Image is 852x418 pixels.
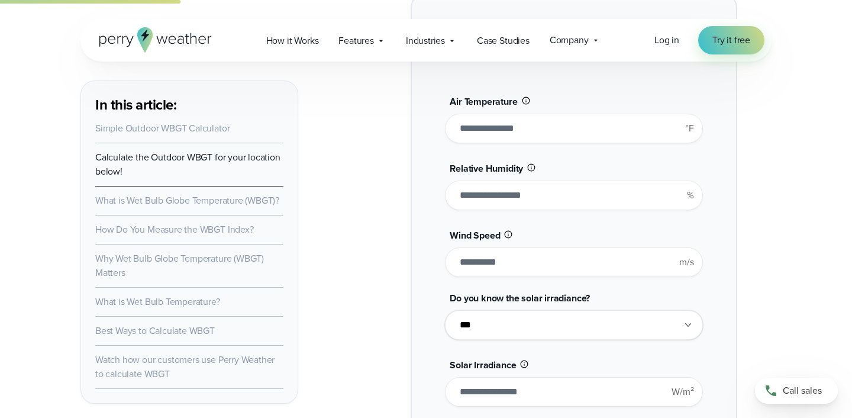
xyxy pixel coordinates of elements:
[95,150,280,178] a: Calculate the Outdoor WBGT for your location below!
[256,28,329,53] a: How it Works
[450,358,516,372] span: Solar Irradiance
[654,33,679,47] a: Log in
[266,34,319,48] span: How it Works
[755,378,838,404] a: Call sales
[712,33,750,47] span: Try it free
[450,291,590,305] span: Do you know the solar irradiance?
[95,324,215,337] a: Best Ways to Calculate WBGT
[95,295,220,308] a: What is Wet Bulb Temperature?
[95,223,254,236] a: How Do You Measure the WBGT Index?
[550,33,589,47] span: Company
[95,95,283,114] h3: In this article:
[467,28,540,53] a: Case Studies
[450,162,523,175] span: Relative Humidity
[477,34,530,48] span: Case Studies
[783,384,822,398] span: Call sales
[95,353,275,381] a: Watch how our customers use Perry Weather to calculate WBGT
[698,26,764,54] a: Try it free
[95,252,264,279] a: Why Wet Bulb Globe Temperature (WBGT) Matters
[406,34,445,48] span: Industries
[95,121,230,135] a: Simple Outdoor WBGT Calculator
[338,34,374,48] span: Features
[450,95,517,108] span: Air Temperature
[450,229,500,242] span: Wind Speed
[95,194,279,207] a: What is Wet Bulb Globe Temperature (WBGT)?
